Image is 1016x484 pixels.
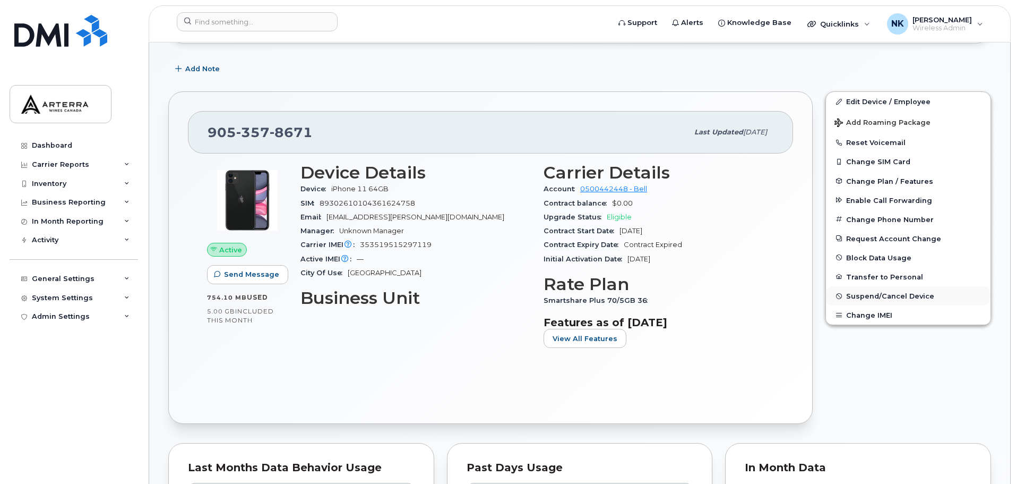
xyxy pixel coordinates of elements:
[300,241,360,249] span: Carrier IMEI
[544,199,612,207] span: Contract balance
[665,12,711,33] a: Alerts
[185,64,220,74] span: Add Note
[727,18,791,28] span: Knowledge Base
[891,18,904,30] span: NK
[300,227,339,235] span: Manager
[607,213,632,221] span: Eligible
[826,229,991,248] button: Request Account Change
[236,124,270,140] span: 357
[846,292,934,300] span: Suspend/Cancel Device
[627,18,657,28] span: Support
[177,12,338,31] input: Find something...
[224,269,279,279] span: Send Message
[207,308,235,315] span: 5.00 GB
[207,307,274,325] span: included this month
[320,199,415,207] span: 89302610104361624758
[326,213,504,221] span: [EMAIL_ADDRESS][PERSON_NAME][DOMAIN_NAME]
[357,255,364,263] span: —
[544,227,619,235] span: Contract Start Date
[826,248,991,267] button: Block Data Usage
[846,177,933,185] span: Change Plan / Features
[216,168,279,232] img: iPhone_11.jpg
[467,463,693,473] div: Past Days Usage
[300,199,320,207] span: SIM
[544,241,624,249] span: Contract Expiry Date
[188,463,415,473] div: Last Months Data Behavior Usage
[912,15,972,24] span: [PERSON_NAME]
[544,296,653,304] span: Smartshare Plus 70/5GB 36
[612,199,633,207] span: $0.00
[826,267,991,286] button: Transfer to Personal
[826,305,991,325] button: Change IMEI
[544,329,626,348] button: View All Features
[247,293,268,301] span: used
[580,185,647,193] a: 0500442448 - Bell
[611,12,665,33] a: Support
[743,128,767,136] span: [DATE]
[207,265,288,284] button: Send Message
[826,191,991,210] button: Enable Call Forwarding
[348,269,421,277] span: [GEOGRAPHIC_DATA]
[880,13,991,35] div: Neil Kirk
[846,196,932,204] span: Enable Call Forwarding
[826,92,991,111] a: Edit Device / Employee
[207,294,247,301] span: 754.10 MB
[360,241,432,249] span: 353519515297119
[826,286,991,305] button: Suspend/Cancel Device
[544,255,627,263] span: Initial Activation Date
[168,60,229,79] button: Add Note
[826,210,991,229] button: Change Phone Number
[270,124,313,140] span: 8671
[553,334,617,344] span: View All Features
[339,227,404,235] span: Unknown Manager
[627,255,650,263] span: [DATE]
[300,288,531,308] h3: Business Unit
[694,128,743,136] span: Last updated
[544,163,774,182] h3: Carrier Details
[300,255,357,263] span: Active IMEI
[300,163,531,182] h3: Device Details
[681,18,703,28] span: Alerts
[544,275,774,294] h3: Rate Plan
[300,185,331,193] span: Device
[619,227,642,235] span: [DATE]
[745,463,971,473] div: In Month Data
[826,133,991,152] button: Reset Voicemail
[544,213,607,221] span: Upgrade Status
[208,124,313,140] span: 905
[826,152,991,171] button: Change SIM Card
[544,185,580,193] span: Account
[624,241,682,249] span: Contract Expired
[912,24,972,32] span: Wireless Admin
[826,172,991,191] button: Change Plan / Features
[300,213,326,221] span: Email
[820,20,859,28] span: Quicklinks
[800,13,877,35] div: Quicklinks
[711,12,799,33] a: Knowledge Base
[219,245,242,255] span: Active
[826,111,991,133] button: Add Roaming Package
[300,269,348,277] span: City Of Use
[331,185,389,193] span: iPhone 11 64GB
[834,118,931,129] span: Add Roaming Package
[544,316,774,329] h3: Features as of [DATE]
